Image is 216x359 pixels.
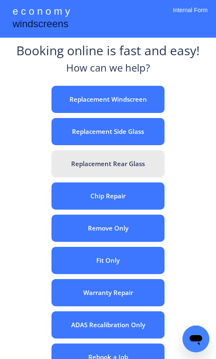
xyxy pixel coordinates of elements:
div: Internal Form [173,6,208,25]
button: Fit Only [51,247,165,274]
button: Replacement Side Glass [51,118,165,145]
button: Remove Only [51,215,165,242]
div: windscreens [13,17,68,33]
button: Replacement Windscreen [51,86,165,113]
button: ADAS Recalibration Only [51,311,165,338]
iframe: Button to launch messaging window [183,326,209,352]
div: Booking online is fast and easy! [16,42,200,61]
div: e c o n o m y [13,4,70,20]
div: How can we help? [66,61,150,79]
button: Warranty Repair [51,279,165,306]
button: Replacement Rear Glass [51,150,165,177]
button: Chip Repair [51,182,165,210]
